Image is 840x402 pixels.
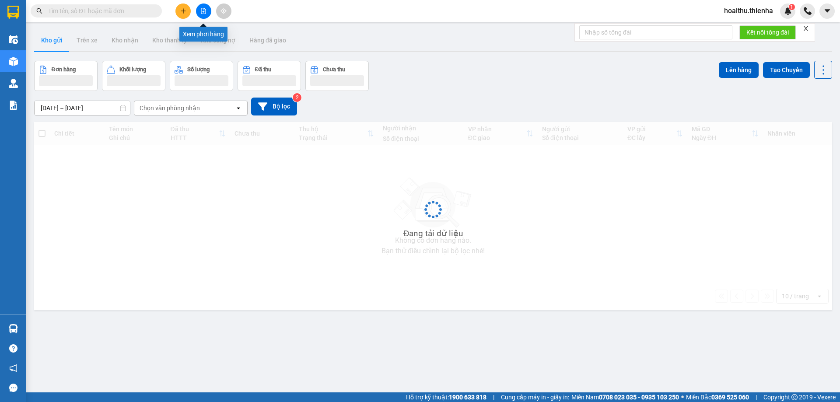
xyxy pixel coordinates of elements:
button: Tạo Chuyến [763,62,810,78]
img: warehouse-icon [9,35,18,44]
button: plus [175,3,191,19]
input: Nhập số tổng đài [579,25,732,39]
span: caret-down [823,7,831,15]
span: Hỗ trợ kỹ thuật: [406,392,486,402]
span: Kết nối tổng đài [746,28,789,37]
img: warehouse-icon [9,79,18,88]
input: Select a date range. [35,101,130,115]
div: Khối lượng [119,66,146,73]
span: Miền Nam [571,392,679,402]
button: Đã thu [238,61,301,91]
div: Đã thu [255,66,271,73]
img: warehouse-icon [9,57,18,66]
button: caret-down [819,3,835,19]
span: file-add [200,8,206,14]
span: | [493,392,494,402]
button: Kho nhận [105,30,145,51]
strong: 1900 633 818 [449,394,486,401]
button: Lên hàng [719,62,759,78]
span: message [9,384,17,392]
span: copyright [791,394,798,400]
button: Kho gửi [34,30,70,51]
span: | [756,392,757,402]
img: warehouse-icon [9,324,18,333]
sup: 2 [293,93,301,102]
div: Số lượng [187,66,210,73]
svg: open [235,105,242,112]
div: Chưa thu [323,66,345,73]
span: aim [220,8,227,14]
span: search [36,8,42,14]
input: Tìm tên, số ĐT hoặc mã đơn [48,6,151,16]
button: Kho công nợ [194,30,242,51]
button: Đơn hàng [34,61,98,91]
button: Trên xe [70,30,105,51]
span: question-circle [9,344,17,353]
div: Chọn văn phòng nhận [140,104,200,112]
button: aim [216,3,231,19]
button: file-add [196,3,211,19]
div: Đơn hàng [52,66,76,73]
button: Kết nối tổng đài [739,25,796,39]
button: Khối lượng [102,61,165,91]
span: Cung cấp máy in - giấy in: [501,392,569,402]
span: 1 [790,4,793,10]
div: Đang tải dữ liệu [403,227,463,240]
img: icon-new-feature [784,7,792,15]
span: plus [180,8,186,14]
button: Số lượng [170,61,233,91]
span: hoaithu.thienha [717,5,780,16]
img: solution-icon [9,101,18,110]
img: phone-icon [804,7,812,15]
span: close [803,25,809,31]
strong: 0708 023 035 - 0935 103 250 [599,394,679,401]
button: Hàng đã giao [242,30,293,51]
span: notification [9,364,17,372]
button: Bộ lọc [251,98,297,115]
sup: 1 [789,4,795,10]
img: logo-vxr [7,6,19,19]
span: Miền Bắc [686,392,749,402]
button: Kho thanh lý [145,30,194,51]
button: Chưa thu [305,61,369,91]
strong: 0369 525 060 [711,394,749,401]
span: ⚪️ [681,395,684,399]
